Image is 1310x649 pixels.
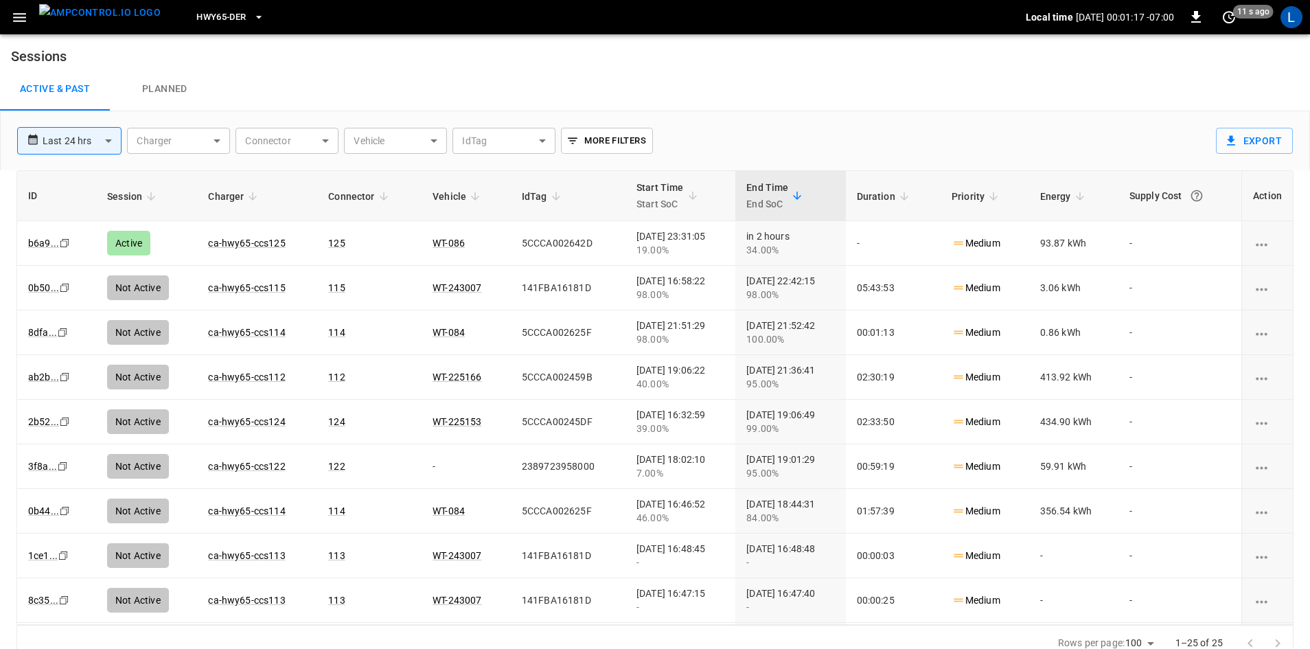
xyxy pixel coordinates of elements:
div: Not Active [107,275,169,300]
div: copy [58,414,72,429]
td: 5CCCA002459B [511,355,625,400]
div: Not Active [107,588,169,613]
td: 0.86 kWh [1029,310,1118,355]
a: 124 [328,416,345,427]
div: Last 24 hrs [43,128,122,154]
td: 141FBA16181D [511,266,625,310]
td: - [1118,578,1241,623]
td: - [1118,310,1241,355]
div: charging session options [1253,326,1282,339]
div: copy [56,459,70,474]
button: The cost of your charging session based on your supply rates [1184,183,1209,208]
div: [DATE] 18:02:10 [636,453,724,480]
p: Medium [952,549,1000,563]
div: charging session options [1253,504,1282,518]
div: copy [57,548,71,563]
div: 98.00% [746,288,834,301]
td: 413.92 kWh [1029,355,1118,400]
p: Medium [952,504,1000,519]
div: copy [56,325,70,340]
div: copy [58,369,72,385]
span: Priority [952,188,1002,205]
a: 125 [328,238,345,249]
a: 122 [328,461,345,472]
p: Medium [952,459,1000,474]
div: in 2 hours [746,229,834,257]
a: 114 [328,505,345,516]
td: - [1029,578,1118,623]
td: 00:00:03 [846,534,941,578]
p: Medium [952,593,1000,608]
div: Not Active [107,409,169,434]
div: - [636,556,724,569]
td: 00:00:25 [846,578,941,623]
img: ampcontrol.io logo [39,4,161,21]
a: ca-hwy65-ccs113 [208,595,285,606]
td: 05:43:53 [846,266,941,310]
td: 141FBA16181D [511,534,625,578]
a: 115 [328,282,345,293]
div: 95.00% [746,377,834,391]
td: 02:30:19 [846,355,941,400]
div: [DATE] 19:01:29 [746,453,834,480]
span: IdTag [522,188,565,205]
div: copy [58,593,71,608]
span: Vehicle [433,188,484,205]
td: 93.87 kWh [1029,221,1118,266]
a: ca-hwy65-ccs124 [208,416,285,427]
p: Medium [952,281,1000,295]
td: - [1029,534,1118,578]
td: 5CCCA002642D [511,221,625,266]
a: ca-hwy65-ccs122 [208,461,285,472]
td: 02:33:50 [846,400,941,444]
div: 95.00% [746,466,834,480]
td: 00:59:19 [846,444,941,489]
div: Not Active [107,543,169,568]
div: 98.00% [636,288,724,301]
div: 98.00% [636,332,724,346]
div: copy [58,503,72,519]
td: 2389723958000 [511,444,625,489]
a: 112 [328,372,345,383]
a: 3f8a... [28,461,57,472]
span: Duration [857,188,913,205]
a: ca-hwy65-ccs114 [208,327,285,338]
div: [DATE] 16:58:22 [636,274,724,301]
a: ca-hwy65-ccs113 [208,550,285,561]
div: charging session options [1253,281,1282,295]
div: [DATE] 23:31:05 [636,229,724,257]
div: sessions table [16,170,1294,625]
a: 8dfa... [28,327,57,338]
div: [DATE] 16:46:52 [636,497,724,525]
div: profile-icon [1280,6,1302,28]
span: 11 s ago [1233,5,1274,19]
div: 19.00% [636,243,724,257]
a: 113 [328,550,345,561]
td: 59.91 kWh [1029,444,1118,489]
p: End SoC [746,196,788,212]
div: charging session options [1253,459,1282,473]
div: Not Active [107,499,169,523]
div: [DATE] 21:52:42 [746,319,834,346]
a: WT-243007 [433,282,481,293]
div: [DATE] 16:48:48 [746,542,834,569]
div: charging session options [1253,549,1282,562]
div: - [636,600,724,614]
button: HWY65-DER [191,4,269,31]
a: 1ce1... [28,550,58,561]
div: 40.00% [636,377,724,391]
div: 84.00% [746,511,834,525]
div: [DATE] 16:47:15 [636,587,724,614]
td: - [1118,221,1241,266]
a: 2b52... [28,416,59,427]
td: 434.90 kWh [1029,400,1118,444]
a: 0b44... [28,505,59,516]
td: - [1118,534,1241,578]
span: Connector [328,188,392,205]
a: 0b50... [28,282,59,293]
div: Active [107,231,150,255]
div: 34.00% [746,243,834,257]
a: ab2b... [28,372,59,383]
p: [DATE] 00:01:17 -07:00 [1076,10,1174,24]
a: ca-hwy65-ccs112 [208,372,285,383]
